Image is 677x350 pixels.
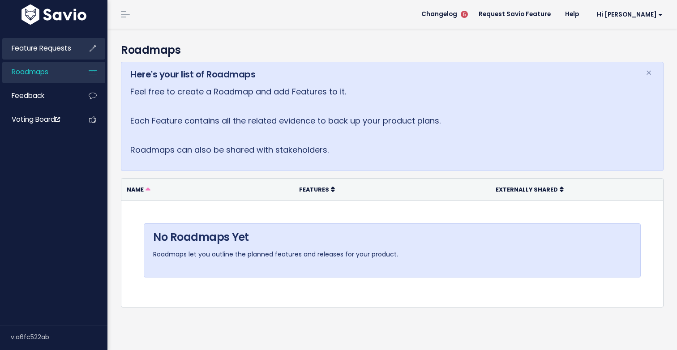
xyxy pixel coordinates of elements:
[496,186,558,193] span: Externally Shared
[471,8,558,21] a: Request Savio Feature
[299,185,335,194] a: Features
[2,38,74,59] a: Feature Requests
[12,43,71,53] span: Feature Requests
[127,186,144,193] span: Name
[12,115,60,124] span: Voting Board
[153,229,631,245] h4: No Roadmaps Yet
[558,8,586,21] a: Help
[2,62,74,82] a: Roadmaps
[646,65,652,80] span: ×
[421,11,457,17] span: Changelog
[130,85,634,157] p: Feel free to create a Roadmap and add Features to it. Each Feature contains all the related evide...
[12,91,44,100] span: Feedback
[19,4,89,25] img: logo-white.9d6f32f41409.svg
[461,11,468,18] span: 5
[2,109,74,130] a: Voting Board
[2,85,74,106] a: Feedback
[637,62,661,84] button: Close
[121,42,664,58] h4: Roadmaps
[127,185,150,194] a: Name
[144,223,641,277] div: Roadmaps let you outline the planned features and releases for your product.
[12,67,48,77] span: Roadmaps
[130,68,634,81] h5: Here's your list of Roadmaps
[299,186,329,193] span: Features
[496,185,564,194] a: Externally Shared
[597,11,663,18] span: Hi [PERSON_NAME]
[586,8,670,21] a: Hi [PERSON_NAME]
[11,325,107,349] div: v.a6fc522ab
